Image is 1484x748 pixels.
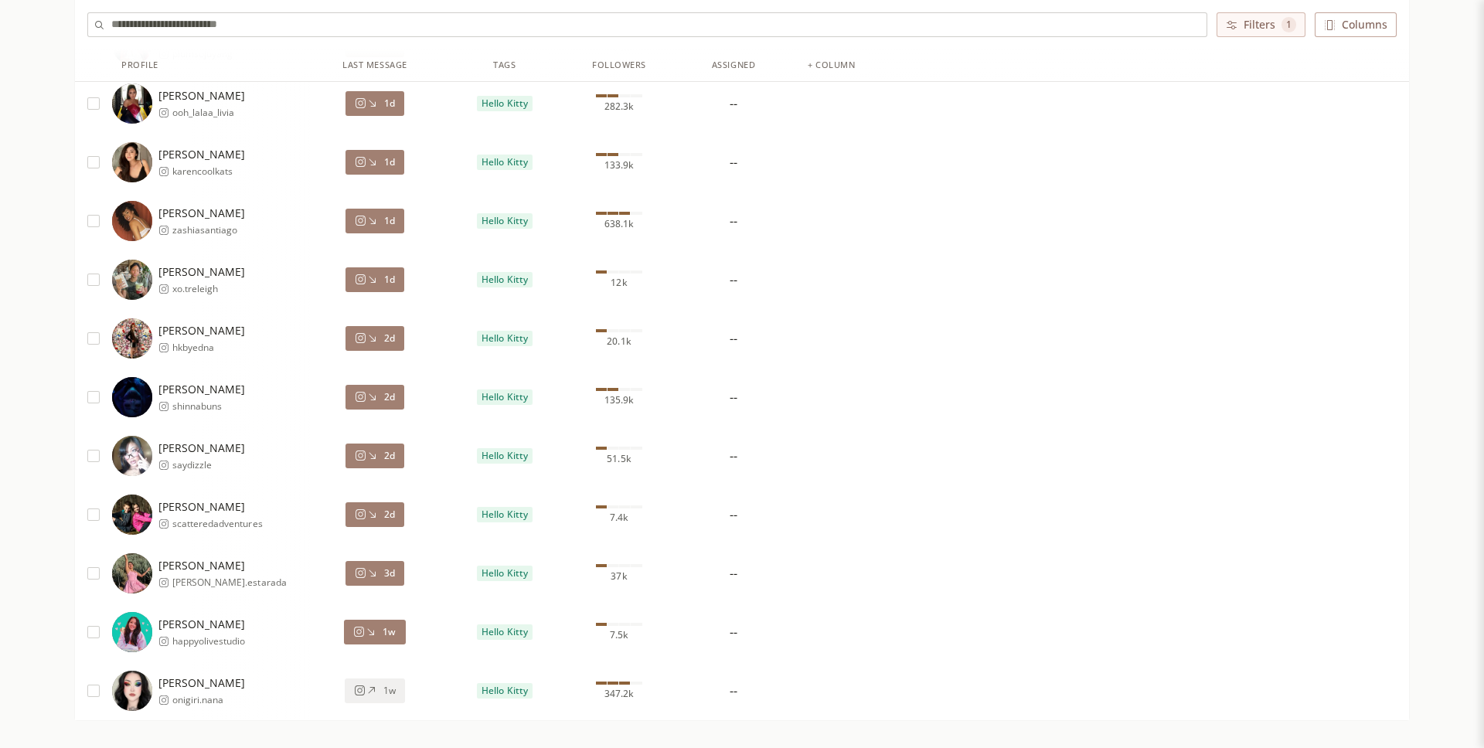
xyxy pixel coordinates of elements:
div: Profile [121,59,158,72]
button: 1w [345,678,405,703]
span: Hello Kitty [482,391,527,403]
span: Hello Kitty [482,156,527,168]
span: [PERSON_NAME] [158,323,245,338]
span: hkbyedna [172,342,245,354]
span: 1w [383,685,396,697]
span: Hello Kitty [482,567,527,580]
button: 1d [345,267,404,292]
button: 2d [345,444,404,468]
span: [PERSON_NAME] [158,558,287,573]
button: 1w [344,620,405,644]
span: 1d [384,215,395,227]
div: -- [730,329,737,348]
div: + column [808,59,855,72]
img: https://lookalike-images.influencerlist.ai/profiles/9f25d41a-11b4-463a-9235-af97ff60bb06.jpg [112,260,152,300]
img: https://lookalike-images.influencerlist.ai/profiles/7e290df2-ecdb-4222-9407-a0f06bdef15e.jpg [112,612,152,652]
span: Hello Kitty [482,450,527,462]
button: 1d [345,150,404,175]
img: https://lookalike-images.influencerlist.ai/profiles/60d6835a-fff2-4409-8b6b-cd2fe30b9478.jpg [112,553,152,593]
div: -- [730,153,737,172]
span: Hello Kitty [482,626,527,638]
span: 7.5k [610,629,628,641]
span: 2d [384,508,395,521]
span: 3d [384,567,395,580]
div: -- [730,564,737,583]
span: Hello Kitty [482,215,527,227]
span: [PERSON_NAME] [158,206,245,221]
span: 37k [611,570,627,583]
img: https://lookalike-images.influencerlist.ai/profiles/eb285cf6-e2b3-49a2-a9f8-717975cbfed3.jpg [112,495,152,535]
span: zashiasantiago [172,224,245,236]
span: 12k [611,277,627,289]
span: happyolivestudio [172,635,245,648]
span: [PERSON_NAME].estarada [172,576,287,589]
span: saydizzle [172,459,245,471]
span: karencoolkats [172,165,245,178]
img: https://lookalike-images.influencerlist.ai/profiles/4dd73540-c942-493c-bf93-ec12362ac93b.jpg [112,83,152,124]
button: 3d [345,561,404,586]
button: 1d [345,91,404,116]
span: 135.9k [604,394,634,406]
span: [PERSON_NAME] [158,675,245,691]
div: Followers [592,59,646,72]
span: 2d [384,450,395,462]
span: xo.treleigh [172,283,245,295]
span: shinnabuns [172,400,245,413]
span: 282.3k [604,100,634,113]
span: 347.2k [604,688,634,700]
img: https://lookalike-images.influencerlist.ai/profiles/ee52f2ca-b858-47c6-a4cd-6d085f2edbbe.jpg [112,142,152,182]
span: [PERSON_NAME] [158,147,245,162]
span: 1w [383,626,396,638]
div: -- [730,212,737,230]
button: 2d [345,385,404,410]
span: [PERSON_NAME] [158,499,263,515]
span: 20.1k [607,335,631,348]
button: Columns [1315,12,1397,37]
span: [PERSON_NAME] [158,617,245,632]
span: scatteredadventures [172,518,263,530]
button: 1d [345,209,404,233]
img: https://lookalike-images.influencerlist.ai/profiles/4e71be8d-ed56-44d9-9277-d9b3ffcc8118.jpg [112,671,152,711]
div: Assigned [712,59,755,72]
span: 2d [384,391,395,403]
img: https://lookalike-images.influencerlist.ai/profiles/ccae3755-2b41-4f17-b9f7-55c379be3757.jpg [112,377,152,417]
span: 2d [384,332,395,345]
span: [PERSON_NAME] [158,88,245,104]
button: 2d [345,502,404,527]
span: 133.9k [604,159,634,172]
span: [PERSON_NAME] [158,382,245,397]
span: 51.5k [607,453,631,465]
span: 7.4k [610,512,628,524]
span: 1d [384,156,395,168]
span: onigiri.nana [172,694,245,706]
span: 638.1k [604,218,634,230]
span: ooh_lalaa_livia [172,107,245,119]
div: -- [730,94,737,113]
img: https://lookalike-images.influencerlist.ai/profiles/df17f0f0-62c3-47fe-9f66-08050c06ceba.jpg [112,201,152,241]
span: Hello Kitty [482,508,527,521]
div: Last Message [342,59,407,72]
div: -- [730,447,737,465]
div: -- [730,505,737,524]
div: -- [730,270,737,289]
span: 1 [1281,17,1296,32]
div: Tags [493,59,516,72]
button: Filters 1 [1217,12,1305,37]
span: Hello Kitty [482,97,527,110]
button: 2d [345,326,404,351]
img: https://lookalike-images.influencerlist.ai/profiles/abcdf9f9-ce62-44b7-a108-670ab3258ad3.jpg [112,318,152,359]
div: -- [730,682,737,700]
div: -- [730,388,737,406]
span: [PERSON_NAME] [158,440,245,456]
span: Hello Kitty [482,332,527,345]
span: [PERSON_NAME] [158,264,245,280]
span: 1d [384,97,395,110]
img: https://lookalike-images.influencerlist.ai/profiles/8f3deb2b-d99b-41d9-ab9e-71a95e81f6fb.jpg [112,436,152,476]
span: Hello Kitty [482,685,527,697]
div: -- [730,623,737,641]
span: 1d [384,274,395,286]
span: Hello Kitty [482,274,527,286]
